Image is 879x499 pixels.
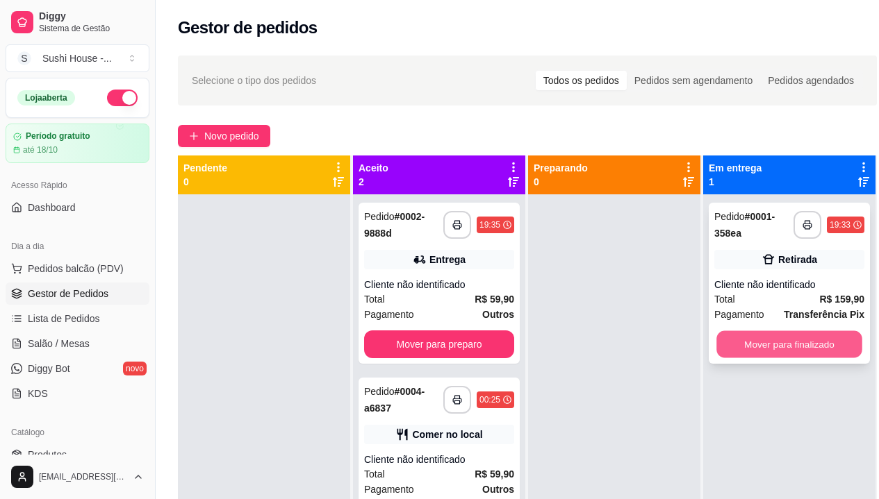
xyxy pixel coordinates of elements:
p: Aceito [359,161,388,175]
span: [EMAIL_ADDRESS][DOMAIN_NAME] [39,471,127,482]
strong: R$ 59,90 [475,468,514,480]
span: Gestor de Pedidos [28,287,108,301]
strong: R$ 59,90 [475,294,514,305]
span: Total [364,291,385,307]
span: Lista de Pedidos [28,312,100,325]
span: Novo pedido [204,128,259,144]
span: Pagamento [364,307,414,322]
button: Pedidos balcão (PDV) [6,257,149,280]
span: Total [714,291,735,307]
span: plus [189,131,199,141]
button: Select a team [6,44,149,72]
h2: Gestor de pedidos [178,17,318,39]
button: [EMAIL_ADDRESS][DOMAIN_NAME] [6,460,149,493]
strong: Outros [482,484,514,495]
p: 0 [534,175,588,189]
a: Lista de Pedidos [6,307,149,330]
div: Loja aberta [17,90,75,105]
div: Dia a dia [6,235,149,257]
article: até 18/10 [23,144,58,155]
span: Selecione o tipo dos pedidos [192,73,316,88]
p: 2 [359,175,388,189]
span: Pedido [714,211,745,222]
button: Mover para preparo [364,330,514,358]
div: Todos os pedidos [536,71,627,90]
div: 19:33 [830,219,851,230]
div: 00:25 [479,394,500,405]
article: Período gratuito [26,131,90,142]
a: Salão / Mesas [6,332,149,355]
div: Sushi House - ... [42,51,112,65]
div: Catálogo [6,421,149,443]
strong: Transferência Pix [784,309,864,320]
p: Em entrega [709,161,762,175]
button: Alterar Status [107,90,138,106]
div: Pedidos agendados [760,71,862,90]
div: Entrega [429,253,466,267]
strong: # 0002-9888d [364,211,425,239]
p: Preparando [534,161,588,175]
div: Pedidos sem agendamento [627,71,760,90]
span: Total [364,466,385,482]
div: Cliente não identificado [714,278,864,291]
a: Dashboard [6,196,149,219]
div: Retirada [778,253,817,267]
span: Diggy Bot [28,362,70,375]
span: Produtos [28,448,67,462]
div: Acesso Rápido [6,174,149,196]
p: 0 [183,175,227,189]
span: Pedidos balcão (PDV) [28,262,124,276]
a: Período gratuitoaté 18/10 [6,124,149,163]
span: Sistema de Gestão [39,23,144,34]
span: Dashboard [28,201,76,214]
div: Cliente não identificado [364,278,514,291]
a: KDS [6,382,149,405]
strong: R$ 159,90 [819,294,864,305]
div: Comer no local [412,428,482,441]
strong: Outros [482,309,514,320]
div: Cliente não identificado [364,453,514,466]
a: Gestor de Pedidos [6,282,149,305]
div: 19:35 [479,219,500,230]
strong: # 0004-a6837 [364,386,425,414]
p: Pendente [183,161,227,175]
span: KDS [28,387,48,400]
span: Pedido [364,386,395,397]
span: Diggy [39,10,144,23]
span: Pagamento [714,307,764,322]
a: DiggySistema de Gestão [6,6,149,39]
span: Salão / Mesas [28,337,90,350]
strong: # 0001-358ea [714,211,775,239]
button: Mover para finalizado [716,331,862,358]
a: Produtos [6,443,149,466]
p: 1 [709,175,762,189]
a: Diggy Botnovo [6,357,149,380]
span: S [17,51,31,65]
span: Pagamento [364,482,414,497]
span: Pedido [364,211,395,222]
button: Novo pedido [178,125,270,147]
